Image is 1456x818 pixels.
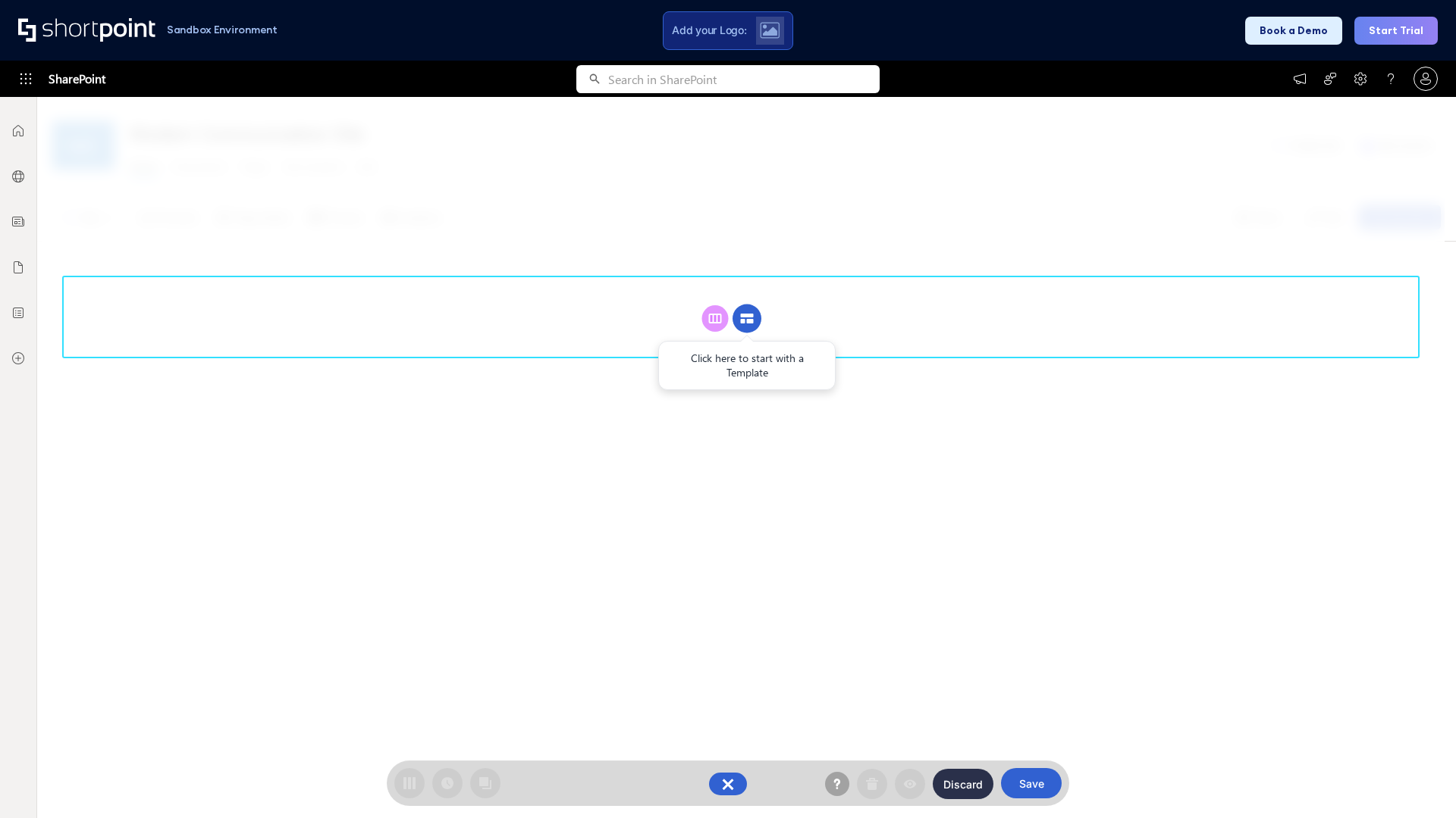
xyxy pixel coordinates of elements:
[760,22,780,39] img: Upload logo
[1354,17,1438,45] button: Start Trial
[933,769,993,799] button: Discard
[1245,17,1342,45] button: Book a Demo
[167,26,278,34] h1: Sandbox Environment
[608,65,880,93] input: Search in SharePoint
[1001,768,1062,798] button: Save
[1380,745,1456,818] iframe: Chat Widget
[672,23,746,37] span: Add your Logo:
[49,61,105,97] span: SharePoint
